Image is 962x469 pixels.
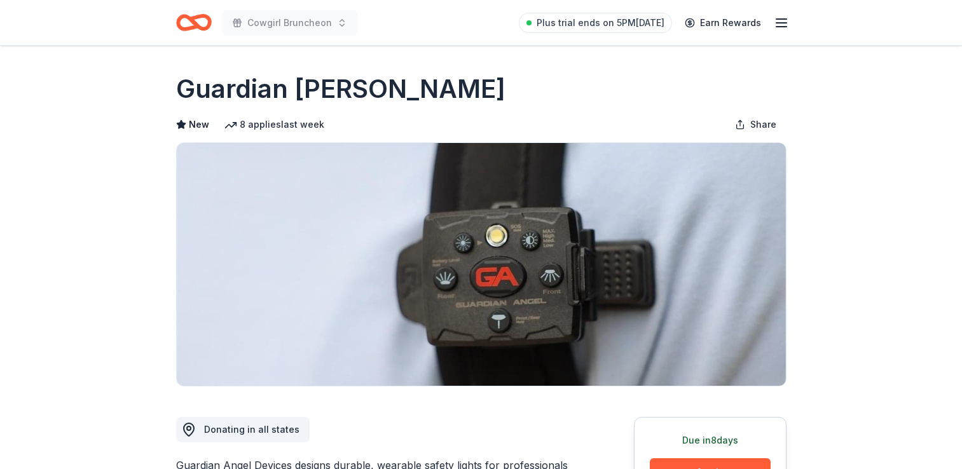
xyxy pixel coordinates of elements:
[537,15,664,31] span: Plus trial ends on 5PM[DATE]
[176,71,505,107] h1: Guardian [PERSON_NAME]
[650,433,771,448] div: Due in 8 days
[750,117,776,132] span: Share
[222,10,357,36] button: Cowgirl Bruncheon
[224,117,324,132] div: 8 applies last week
[519,13,672,33] a: Plus trial ends on 5PM[DATE]
[177,143,786,386] img: Image for Guardian Angel Device
[189,117,209,132] span: New
[677,11,769,34] a: Earn Rewards
[725,112,787,137] button: Share
[247,15,332,31] span: Cowgirl Bruncheon
[176,8,212,37] a: Home
[204,424,299,435] span: Donating in all states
